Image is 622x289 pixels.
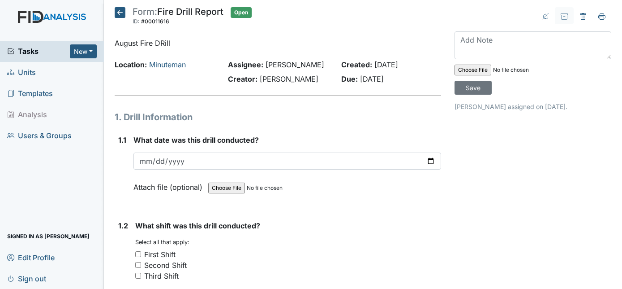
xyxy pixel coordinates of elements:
span: What date was this drill conducted? [133,136,259,144]
span: Open [231,7,252,18]
a: Tasks [7,46,70,57]
span: #00011616 [141,18,169,25]
strong: Location: [115,60,147,69]
label: Attach file (optional) [133,177,206,193]
p: [PERSON_NAME] assigned on [DATE]. [455,102,611,111]
span: Form: [133,6,157,17]
small: Select all that apply: [135,239,189,245]
div: Fire Drill Report [133,7,223,27]
span: Units [7,66,36,79]
div: First Shift [144,249,176,260]
strong: Due: [341,74,358,83]
span: Templates [7,87,53,101]
p: August Fire DRill [115,38,442,48]
label: 1.1 [118,135,126,145]
span: [PERSON_NAME] [266,60,324,69]
button: New [70,44,97,58]
strong: Assignee: [228,60,263,69]
input: Second Shift [135,262,141,268]
span: Edit Profile [7,250,55,264]
h1: 1. Drill Information [115,110,442,124]
span: Users & Groups [7,129,72,143]
span: Signed in as [PERSON_NAME] [7,229,90,243]
span: [DATE] [374,60,398,69]
span: [PERSON_NAME] [260,74,318,83]
a: Minuteman [149,60,186,69]
input: Third Shift [135,273,141,279]
span: What shift was this drill conducted? [135,221,260,230]
input: First Shift [135,251,141,257]
strong: Created: [341,60,372,69]
div: Second Shift [144,260,187,271]
span: ID: [133,18,140,25]
div: Third Shift [144,271,179,281]
strong: Creator: [228,74,257,83]
label: 1.2 [118,220,128,231]
input: Save [455,81,492,95]
span: Sign out [7,271,46,285]
span: [DATE] [360,74,384,83]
